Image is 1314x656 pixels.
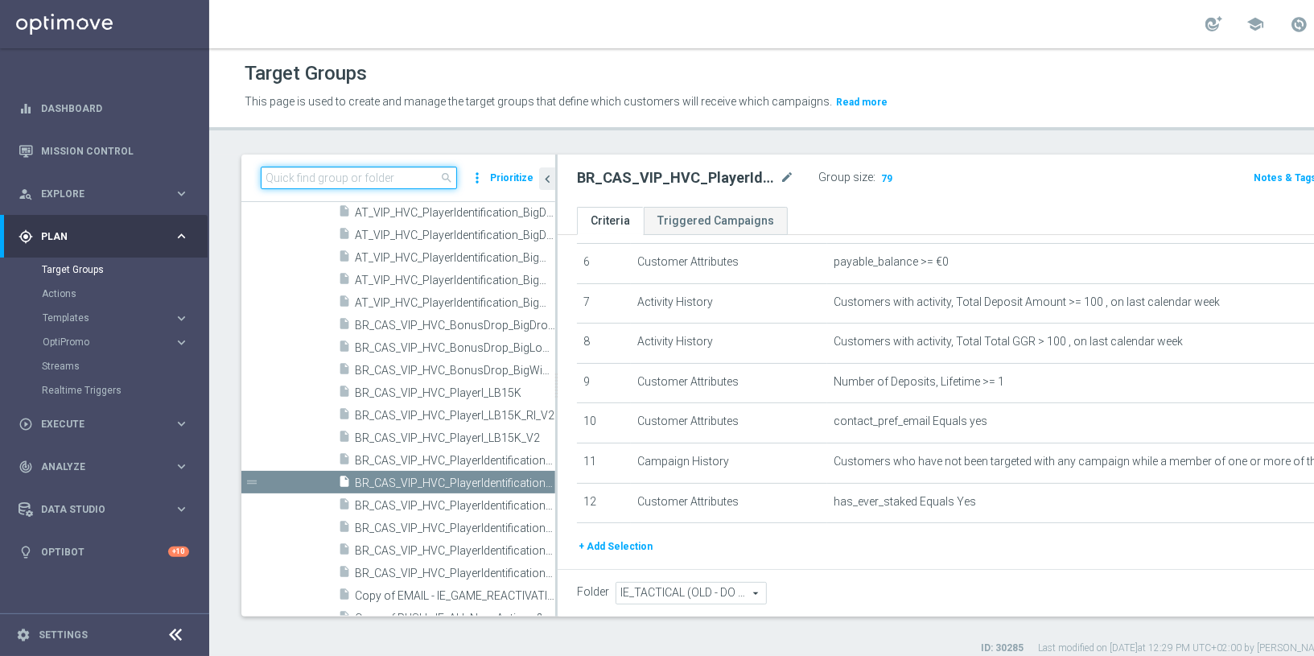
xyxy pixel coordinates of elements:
[245,62,367,85] h1: Target Groups
[18,546,190,559] button: lightbulb Optibot +10
[338,295,351,313] i: insert_drive_file
[631,243,828,283] td: Customer Attributes
[41,87,189,130] a: Dashboard
[19,502,174,517] div: Data Studio
[42,360,167,373] a: Streams
[631,324,828,364] td: Activity History
[338,543,351,561] i: insert_drive_file
[19,101,33,116] i: equalizer
[577,243,631,283] td: 6
[174,335,189,350] i: keyboard_arrow_right
[440,171,453,184] span: search
[355,409,555,423] span: BR_CAS_VIP_HVC_PlayerI_LB15K_RI_V2
[174,186,189,201] i: keyboard_arrow_right
[834,495,976,509] span: has_ever_staked Equals Yes
[355,477,555,490] span: BR_CAS_VIP_HVC_PlayerIdentification_Big Loss_BigDeps_TARGET
[18,418,190,431] button: play_circle_outline Execute keyboard_arrow_right
[338,385,351,403] i: insert_drive_file
[488,167,536,189] button: Prioritize
[873,171,875,184] label: :
[41,419,174,429] span: Execute
[18,102,190,115] div: equalizer Dashboard
[834,335,1183,349] span: Customers with activity, Total Total GGR > 100 , on last calendar week
[43,337,158,347] span: OptiPromo
[338,520,351,538] i: insert_drive_file
[355,612,555,625] span: Copy of PUSH - IE_ALL New, Actives &amp; Reactivated | 2TD&#x2B; | Android
[42,287,167,300] a: Actions
[355,567,555,580] span: BR_CAS_VIP_HVC_PlayerIdentification_BigWin_TARGET
[18,503,190,516] div: Data Studio keyboard_arrow_right
[539,167,555,190] button: chevron_left
[41,232,174,241] span: Plan
[338,227,351,245] i: insert_drive_file
[174,416,189,431] i: keyboard_arrow_right
[338,497,351,516] i: insert_drive_file
[834,295,1220,309] span: Customers with activity, Total Deposit Amount >= 100 , on last calendar week
[355,274,555,287] span: AT_VIP_HVC_PlayerIdentification_BigWin_TARGET_EMAIL
[355,454,555,468] span: BR_CAS_VIP_HVC_PlayerIdentification_Big Loss_BigDeps
[577,283,631,324] td: 7
[577,168,776,188] h2: BR_CAS_VIP_HVC_PlayerIdentification_Big Loss_BigDeps_TARGET
[42,378,208,402] div: Realtime Triggers
[355,522,555,535] span: BR_CAS_VIP_HVC_PlayerIdentification_BigDrop_TARGET
[42,282,208,306] div: Actions
[631,283,828,324] td: Activity History
[338,452,351,471] i: insert_drive_file
[577,324,631,364] td: 8
[355,319,555,332] span: BR_CAS_VIP_HVC_BonusDrop_BigDrop_Apologies_List
[355,206,555,220] span: AT_VIP_HVC_PlayerIdentification_BigDrop_TARGET_EMAIL
[540,171,555,187] i: chevron_left
[338,250,351,268] i: insert_drive_file
[19,545,33,559] i: lightbulb
[43,313,158,323] span: Templates
[355,544,555,558] span: BR_CAS_VIP_HVC_PlayerIdentification_BigWin
[168,547,189,557] div: +10
[338,610,351,629] i: insert_drive_file
[834,375,1004,389] span: Number of Deposits, Lifetime >= 1
[338,362,351,381] i: insert_drive_file
[19,460,174,474] div: Analyze
[577,443,631,483] td: 11
[577,207,644,235] a: Criteria
[338,588,351,606] i: insert_drive_file
[174,311,189,326] i: keyboard_arrow_right
[41,189,174,199] span: Explore
[879,172,894,188] span: 79
[41,462,174,472] span: Analyze
[818,171,873,184] label: Group size
[355,341,555,355] span: BR_CAS_VIP_HVC_BonusDrop_BigLoss_Apologies_List
[19,417,174,431] div: Execute
[355,499,555,513] span: BR_CAS_VIP_HVC_PlayerIdentification_BigDrop
[18,230,190,243] div: gps_fixed Plan keyboard_arrow_right
[18,188,190,200] div: person_search Explore keyboard_arrow_right
[19,460,33,474] i: track_changes
[338,204,351,223] i: insert_drive_file
[644,207,788,235] a: Triggered Campaigns
[19,187,33,201] i: person_search
[338,340,351,358] i: insert_drive_file
[245,95,832,108] span: This page is used to create and manage the target groups that define which customers will receive...
[834,93,889,111] button: Read more
[355,296,555,310] span: AT_VIP_HVC_PlayerIdentification_BigWin_TARGET_GHOST
[43,313,174,323] div: Templates
[1246,15,1264,33] span: school
[18,145,190,158] button: Mission Control
[577,538,654,555] button: + Add Selection
[834,415,987,428] span: contact_pref_email Equals yes
[41,530,168,573] a: Optibot
[631,483,828,523] td: Customer Attributes
[834,255,949,269] span: payable_balance >= €0
[338,272,351,291] i: insert_drive_file
[355,229,555,242] span: AT_VIP_HVC_PlayerIdentification_BigDrop_TARGET_GHOST
[42,384,167,397] a: Realtime Triggers
[42,336,190,349] div: OptiPromo keyboard_arrow_right
[780,168,794,188] i: mode_edit
[261,167,457,189] input: Quick find group or folder
[42,311,190,324] button: Templates keyboard_arrow_right
[41,505,174,514] span: Data Studio
[174,501,189,517] i: keyboard_arrow_right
